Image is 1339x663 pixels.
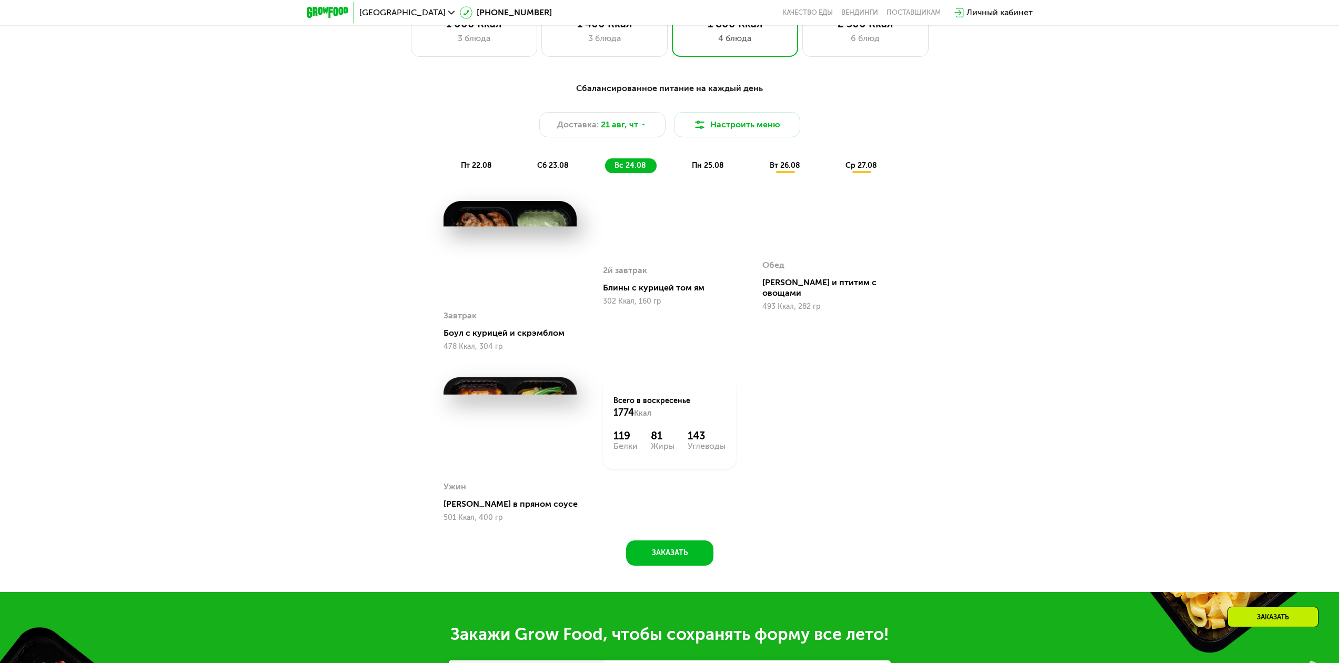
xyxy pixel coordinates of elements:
[615,161,646,170] span: вс 24.08
[762,308,784,324] div: Обед
[613,440,638,453] div: 119
[537,161,569,170] span: сб 23.08
[651,453,674,461] div: Жиры
[444,313,477,329] div: Завтрак
[422,32,526,45] div: 3 блюда
[460,6,552,19] a: [PHONE_NUMBER]
[770,161,800,170] span: вт 26.08
[557,118,599,131] span: Доставка:
[444,509,585,520] div: [PERSON_NAME] в пряном соусе
[651,440,674,453] div: 81
[813,32,918,45] div: 6 блюд
[674,112,800,137] button: Настроить меню
[688,453,726,461] div: Углеводы
[845,161,877,170] span: ср 27.08
[782,8,833,17] a: Качество еды
[444,489,466,505] div: Ужин
[634,419,651,428] span: Ккал
[626,551,713,576] button: Заказать
[444,333,585,344] div: Боул с курицей и скрэмблом
[358,82,981,95] div: Сбалансированное питание на каждый день
[603,313,647,329] div: 2й завтрак
[967,6,1033,19] div: Личный кабинет
[887,8,941,17] div: поставщикам
[613,417,634,429] span: 1774
[613,453,638,461] div: Белки
[762,328,904,349] div: [PERSON_NAME] и птитим с овощами
[359,8,446,17] span: [GEOGRAPHIC_DATA]
[444,348,577,356] div: 478 Ккал, 304 гр
[461,161,492,170] span: пт 22.08
[444,524,577,533] div: 501 Ккал, 400 гр
[1227,607,1318,627] div: Заказать
[552,32,657,45] div: 3 блюда
[603,333,744,344] div: Блины с курицей том ям
[601,118,638,131] span: 21 авг, чт
[762,353,895,361] div: 493 Ккал, 282 гр
[692,161,724,170] span: пн 25.08
[683,32,787,45] div: 4 блюда
[688,440,726,453] div: 143
[603,348,736,356] div: 302 Ккал, 160 гр
[613,406,726,429] div: Всего в воскресенье
[841,8,878,17] a: Вендинги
